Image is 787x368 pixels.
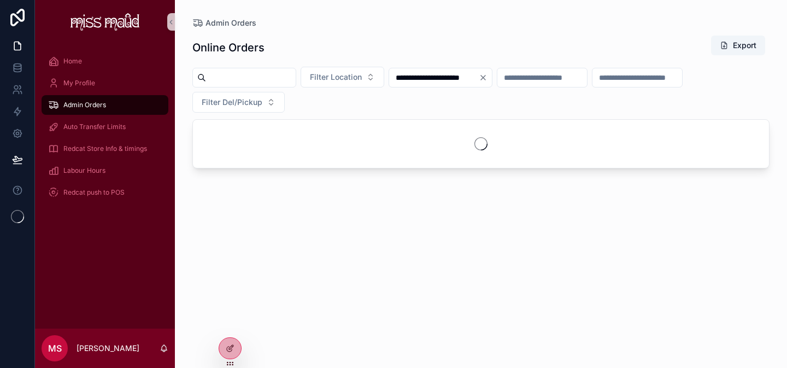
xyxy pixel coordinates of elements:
span: Admin Orders [205,17,256,28]
h1: Online Orders [192,40,265,55]
a: Home [42,51,168,71]
div: scrollable content [35,44,175,217]
img: App logo [71,13,140,31]
p: [PERSON_NAME] [77,343,139,354]
a: Labour Hours [42,161,168,180]
a: Admin Orders [42,95,168,115]
a: Admin Orders [192,17,256,28]
span: Redcat Store Info & timings [63,144,147,153]
span: Redcat push to POS [63,188,125,197]
span: Home [63,57,82,66]
span: My Profile [63,79,95,87]
span: Filter Del/Pickup [202,97,262,108]
span: Labour Hours [63,166,105,175]
span: Filter Location [310,72,362,83]
a: Auto Transfer Limits [42,117,168,137]
a: Redcat push to POS [42,183,168,202]
button: Clear [479,73,492,82]
span: Admin Orders [63,101,106,109]
button: Export [711,36,765,55]
button: Select Button [301,67,384,87]
a: My Profile [42,73,168,93]
span: MS [48,342,62,355]
a: Redcat Store Info & timings [42,139,168,159]
button: Select Button [192,92,285,113]
span: Auto Transfer Limits [63,122,126,131]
